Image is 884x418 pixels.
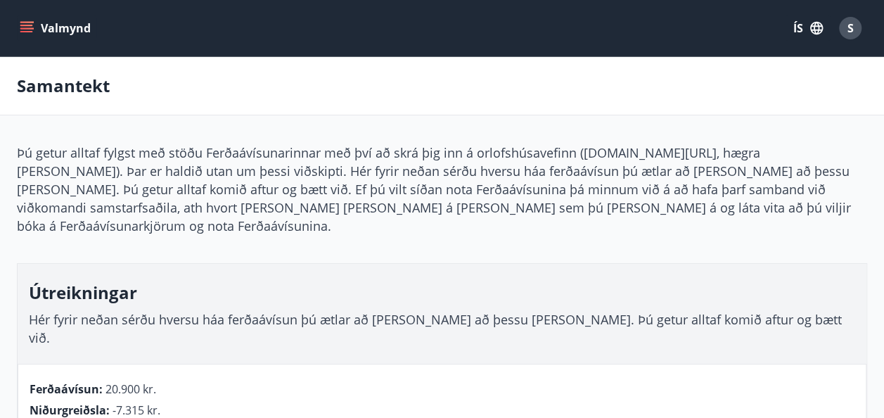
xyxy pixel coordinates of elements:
[30,403,110,418] span: Niðurgreiðsla :
[113,403,160,418] span: -7.315 kr.
[833,11,867,45] button: S
[29,311,842,346] span: Hér fyrir neðan sérðu hversu háa ferðaávísun þú ætlar að [PERSON_NAME] að þessu [PERSON_NAME]. Þú...
[17,15,96,41] button: menu
[17,74,110,98] p: Samantekt
[29,281,855,305] h3: Útreikningar
[30,381,103,397] span: Ferðaávísun :
[847,20,854,36] span: S
[105,381,156,397] span: 20.900 kr.
[17,144,867,235] p: Þú getur alltaf fylgst með stöðu Ferðaávísunarinnar með því að skrá þig inn á orlofshúsavefinn ([...
[786,15,831,41] button: ÍS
